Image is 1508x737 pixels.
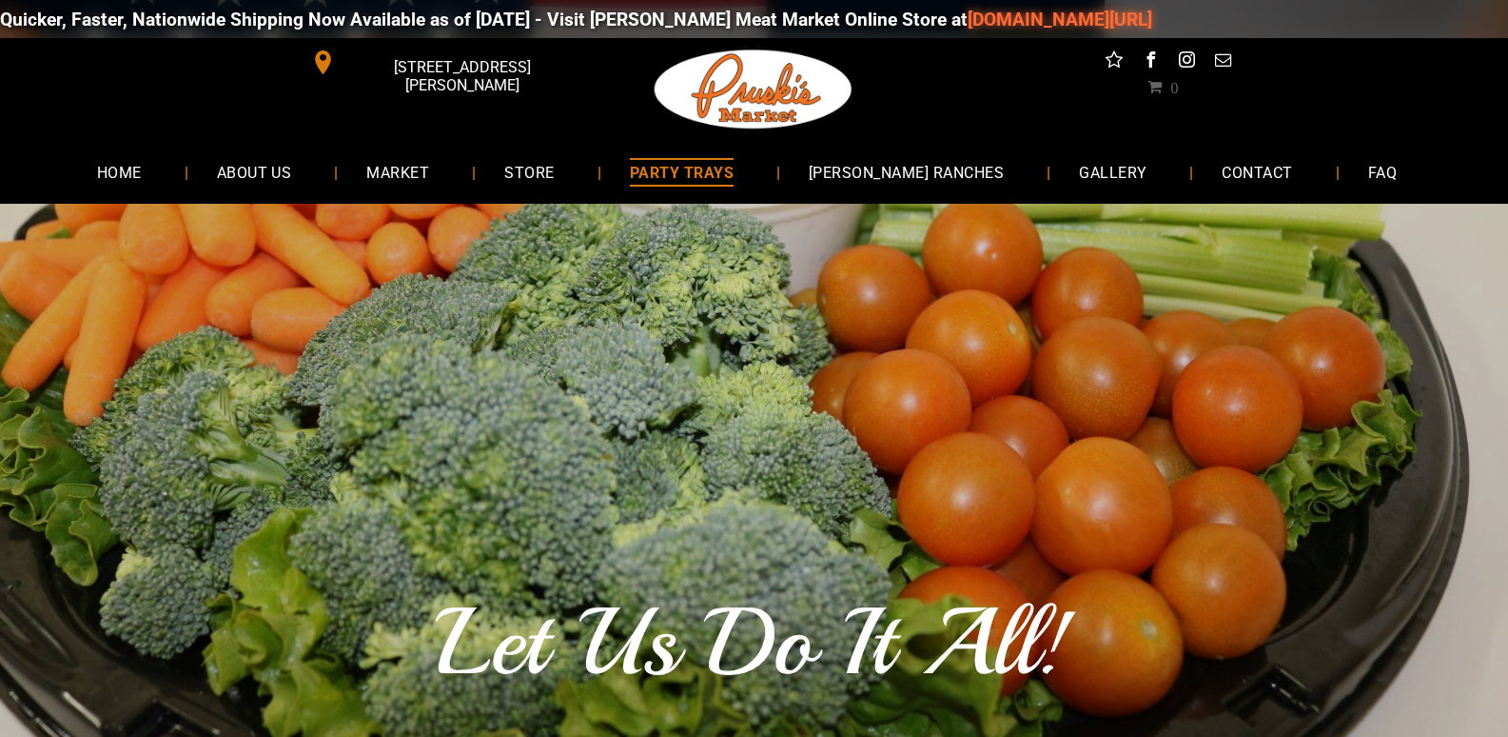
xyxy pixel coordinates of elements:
[188,147,321,197] a: ABOUT US
[298,48,589,77] a: [STREET_ADDRESS][PERSON_NAME]
[1193,147,1321,197] a: CONTACT
[601,147,762,197] a: PARTY TRAYS
[780,147,1032,197] a: [PERSON_NAME] RANCHES
[338,147,458,197] a: MARKET
[437,584,1071,702] font: Let Us Do It All!
[1102,48,1126,77] a: Social network
[1210,48,1235,77] a: email
[339,49,584,104] span: [STREET_ADDRESS][PERSON_NAME]
[1174,48,1199,77] a: instagram
[476,147,582,197] a: STORE
[1170,79,1178,94] span: 0
[1138,48,1163,77] a: facebook
[69,147,170,197] a: HOME
[1340,147,1425,197] a: FAQ
[1050,147,1175,197] a: GALLERY
[651,38,856,141] img: Pruski-s+Market+HQ+Logo2-1920w.png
